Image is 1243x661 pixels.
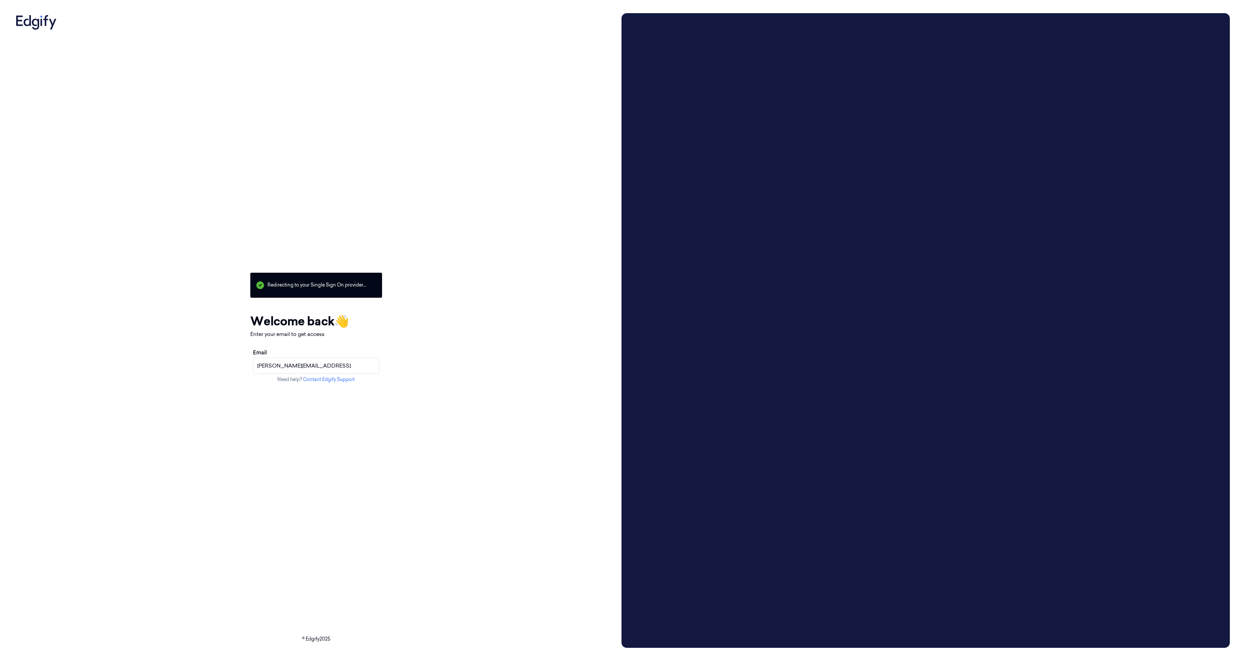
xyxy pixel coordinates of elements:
h1: Welcome back 👋 [250,312,382,330]
input: name@example.com [253,358,379,373]
p: © Edgify 2025 [13,636,619,643]
label: Email [253,348,267,356]
p: Enter your email to get access [250,330,382,338]
a: Contact Edgify Support [303,376,355,382]
p: Redirecting to your Single Sign On provider... [250,273,382,298]
p: Need help? [250,376,382,383]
